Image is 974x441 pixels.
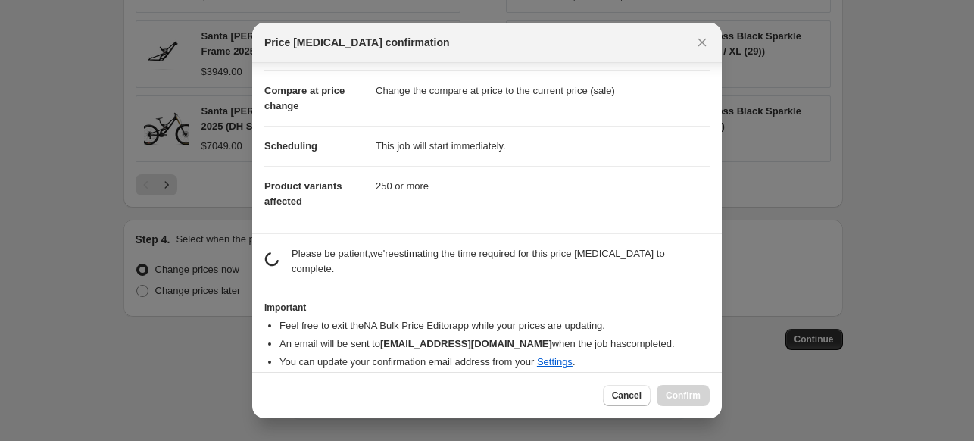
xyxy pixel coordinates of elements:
li: Feel free to exit the NA Bulk Price Editor app while your prices are updating. [279,318,710,333]
button: Close [691,32,713,53]
li: You can update your confirmation email address from your . [279,355,710,370]
b: [EMAIL_ADDRESS][DOMAIN_NAME] [380,338,552,349]
span: Cancel [612,389,642,402]
dd: This job will start immediately. [376,126,710,166]
a: Settings [537,356,573,367]
span: Product variants affected [264,180,342,207]
dd: Change the compare at price to the current price (sale) [376,70,710,111]
span: Compare at price change [264,85,345,111]
button: Cancel [603,385,651,406]
h3: Important [264,302,710,314]
span: Price [MEDICAL_DATA] confirmation [264,35,450,50]
span: Scheduling [264,140,317,152]
li: An email will be sent to when the job has completed . [279,336,710,352]
dd: 250 or more [376,166,710,206]
p: Please be patient, we're estimating the time required for this price [MEDICAL_DATA] to complete. [292,246,710,277]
